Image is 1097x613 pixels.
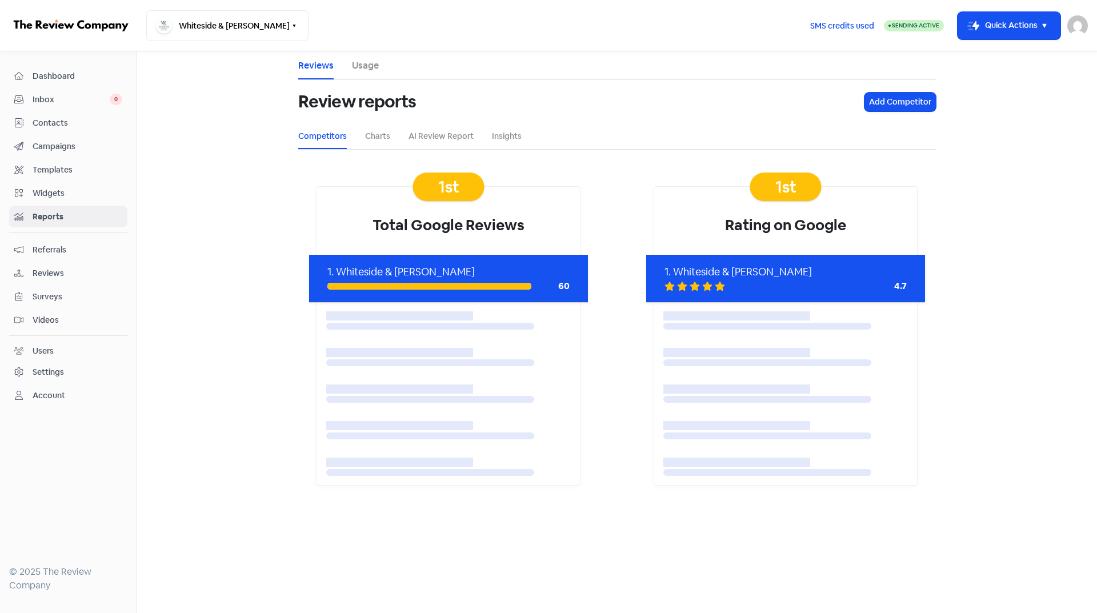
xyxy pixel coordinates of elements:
[9,385,127,406] a: Account
[33,117,122,129] span: Contacts
[110,94,122,105] span: 0
[9,340,127,362] a: Users
[33,314,122,326] span: Videos
[409,130,474,142] a: AI Review Report
[9,310,127,331] a: Videos
[9,159,127,181] a: Templates
[861,279,907,293] div: 4.7
[958,12,1060,39] button: Quick Actions
[9,362,127,383] a: Settings
[327,264,570,279] div: 1. Whiteside & [PERSON_NAME]
[33,211,122,223] span: Reports
[33,267,122,279] span: Reviews
[33,291,122,303] span: Surveys
[413,173,485,201] div: 1st
[298,130,347,142] a: Competitors
[317,187,580,255] div: Total Google Reviews
[298,59,334,73] a: Reviews
[9,206,127,227] a: Reports
[146,10,309,41] button: Whiteside & [PERSON_NAME]
[33,70,122,82] span: Dashboard
[298,83,416,120] h1: Review reports
[884,19,944,33] a: Sending Active
[9,565,127,592] div: © 2025 The Review Company
[810,20,874,32] span: SMS credits used
[892,22,939,29] span: Sending Active
[33,366,64,378] div: Settings
[864,93,936,111] button: Add Competitor
[9,239,127,261] a: Referrals
[9,113,127,134] a: Contacts
[9,136,127,157] a: Campaigns
[531,279,570,293] div: 60
[33,164,122,176] span: Templates
[33,345,54,357] div: Users
[9,66,127,87] a: Dashboard
[800,19,884,31] a: SMS credits used
[33,244,122,256] span: Referrals
[9,286,127,307] a: Surveys
[654,187,917,255] div: Rating on Google
[33,94,110,106] span: Inbox
[492,130,522,142] a: Insights
[9,183,127,204] a: Widgets
[664,264,907,279] div: 1. Whiteside & [PERSON_NAME]
[33,390,65,402] div: Account
[33,187,122,199] span: Widgets
[9,89,127,110] a: Inbox 0
[750,173,822,201] div: 1st
[365,130,390,142] a: Charts
[352,59,379,73] a: Usage
[1067,15,1088,36] img: User
[33,141,122,153] span: Campaigns
[9,263,127,284] a: Reviews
